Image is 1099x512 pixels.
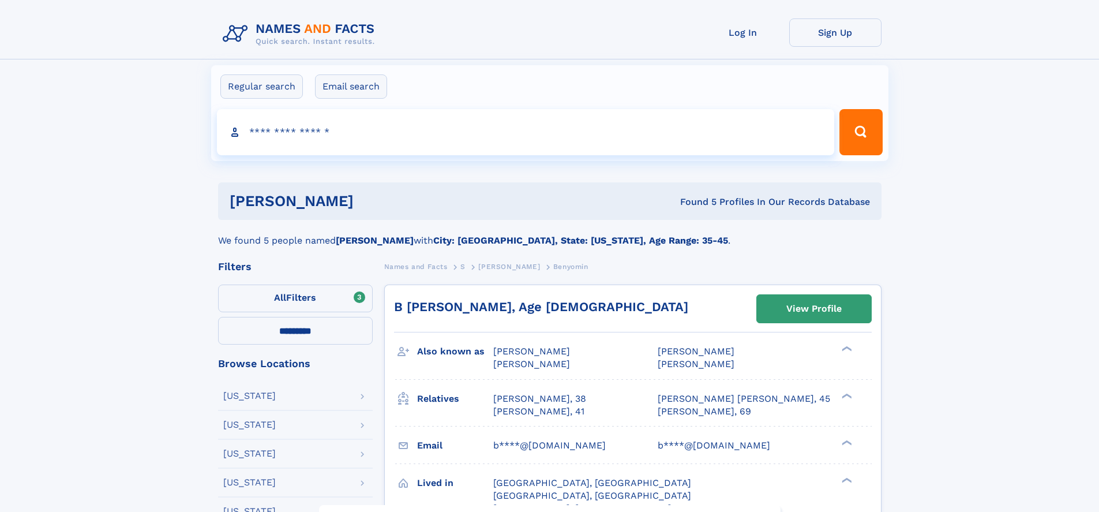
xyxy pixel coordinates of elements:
[658,358,734,369] span: [PERSON_NAME]
[839,109,882,155] button: Search Button
[493,393,586,405] a: [PERSON_NAME], 38
[658,393,830,405] a: [PERSON_NAME] [PERSON_NAME], 45
[658,346,734,357] span: [PERSON_NAME]
[839,476,853,484] div: ❯
[218,220,882,248] div: We found 5 people named with .
[384,259,448,274] a: Names and Facts
[230,194,517,208] h1: [PERSON_NAME]
[839,345,853,353] div: ❯
[223,391,276,401] div: [US_STATE]
[223,478,276,487] div: [US_STATE]
[460,263,466,271] span: S
[493,490,691,501] span: [GEOGRAPHIC_DATA], [GEOGRAPHIC_DATA]
[223,449,276,458] div: [US_STATE]
[218,358,373,369] div: Browse Locations
[789,18,882,47] a: Sign Up
[217,109,835,155] input: search input
[223,420,276,429] div: [US_STATE]
[433,235,728,246] b: City: [GEOGRAPHIC_DATA], State: [US_STATE], Age Range: 35-45
[218,18,384,50] img: Logo Names and Facts
[658,405,751,418] a: [PERSON_NAME], 69
[839,439,853,446] div: ❯
[757,295,871,323] a: View Profile
[493,346,570,357] span: [PERSON_NAME]
[493,358,570,369] span: [PERSON_NAME]
[336,235,414,246] b: [PERSON_NAME]
[417,473,493,493] h3: Lived in
[394,300,688,314] a: B [PERSON_NAME], Age [DEMOGRAPHIC_DATA]
[517,196,870,208] div: Found 5 Profiles In Our Records Database
[315,74,387,99] label: Email search
[218,261,373,272] div: Filters
[786,296,842,322] div: View Profile
[417,436,493,455] h3: Email
[478,259,540,274] a: [PERSON_NAME]
[697,18,789,47] a: Log In
[218,285,373,312] label: Filters
[417,342,493,361] h3: Also known as
[839,392,853,399] div: ❯
[417,389,493,409] h3: Relatives
[274,292,286,303] span: All
[493,405,584,418] a: [PERSON_NAME], 41
[460,259,466,274] a: S
[220,74,303,99] label: Regular search
[493,477,691,488] span: [GEOGRAPHIC_DATA], [GEOGRAPHIC_DATA]
[553,263,588,271] span: Benyomin
[478,263,540,271] span: [PERSON_NAME]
